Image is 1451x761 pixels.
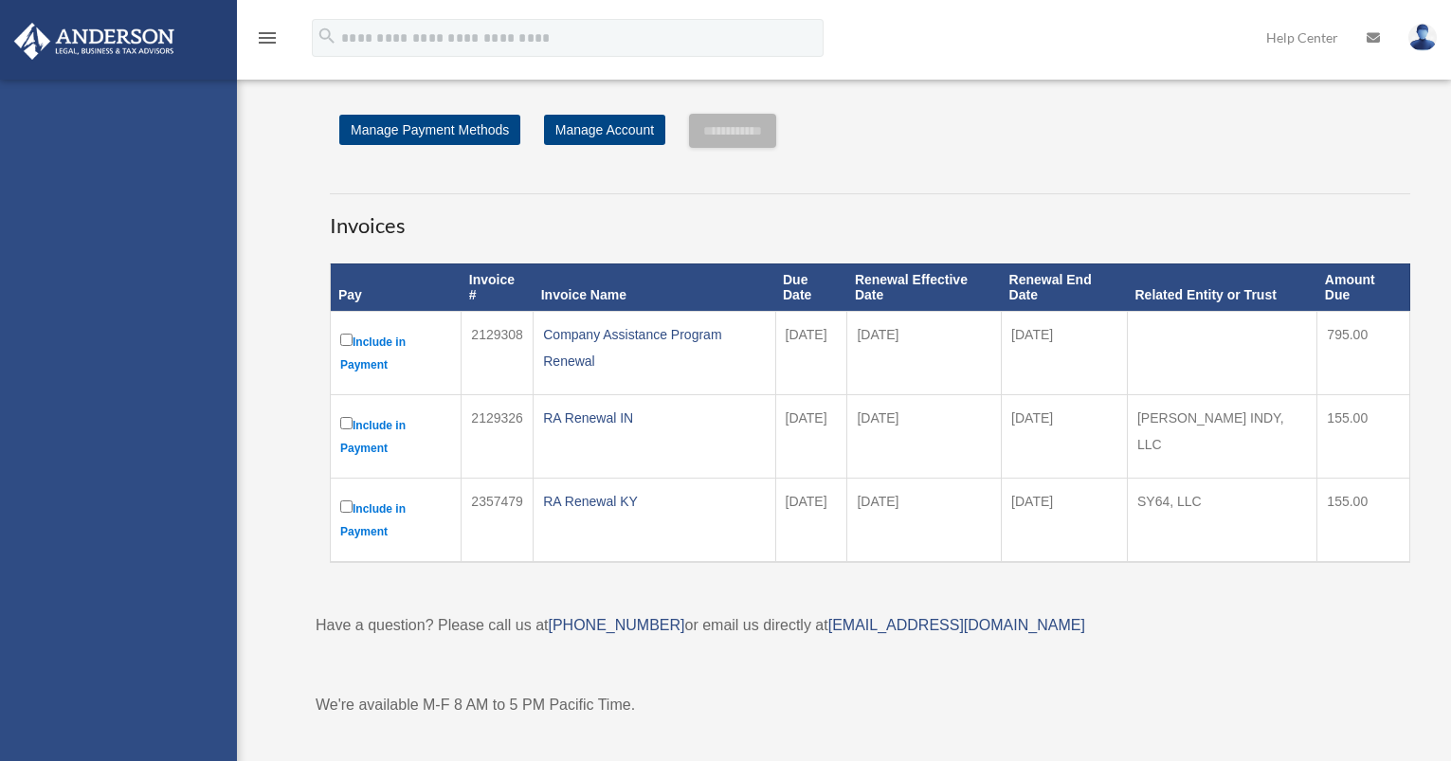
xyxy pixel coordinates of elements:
label: Include in Payment [340,330,451,376]
th: Related Entity or Trust [1127,263,1316,312]
td: [DATE] [847,312,1002,395]
i: search [317,26,337,46]
input: Include in Payment [340,500,353,513]
td: 2129326 [462,395,534,479]
h3: Invoices [330,193,1410,241]
td: 2129308 [462,312,534,395]
td: SY64, LLC [1127,479,1316,563]
th: Renewal Effective Date [847,263,1002,312]
label: Include in Payment [340,497,451,543]
a: Manage Payment Methods [339,115,520,145]
img: User Pic [1408,24,1437,51]
td: 795.00 [1317,312,1410,395]
a: [PHONE_NUMBER] [548,617,684,633]
div: Company Assistance Program Renewal [543,321,765,374]
div: RA Renewal KY [543,488,765,515]
td: 155.00 [1317,479,1410,563]
div: RA Renewal IN [543,405,765,431]
p: We're available M-F 8 AM to 5 PM Pacific Time. [316,692,1424,718]
th: Due Date [775,263,847,312]
th: Invoice # [462,263,534,312]
td: [DATE] [775,479,847,563]
input: Include in Payment [340,417,353,429]
td: [DATE] [847,479,1002,563]
a: Manage Account [544,115,665,145]
th: Invoice Name [534,263,775,312]
th: Renewal End Date [1002,263,1128,312]
td: [DATE] [1002,479,1128,563]
label: Include in Payment [340,413,451,460]
td: [DATE] [847,395,1002,479]
th: Amount Due [1317,263,1410,312]
td: [DATE] [1002,395,1128,479]
a: [EMAIL_ADDRESS][DOMAIN_NAME] [828,617,1085,633]
td: [DATE] [775,395,847,479]
i: menu [256,27,279,49]
input: Include in Payment [340,334,353,346]
a: menu [256,33,279,49]
td: [DATE] [1002,312,1128,395]
td: 155.00 [1317,395,1410,479]
th: Pay [331,263,462,312]
p: Have a question? Please call us at or email us directly at [316,612,1424,639]
td: [PERSON_NAME] INDY, LLC [1127,395,1316,479]
td: [DATE] [775,312,847,395]
img: Anderson Advisors Platinum Portal [9,23,180,60]
td: 2357479 [462,479,534,563]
